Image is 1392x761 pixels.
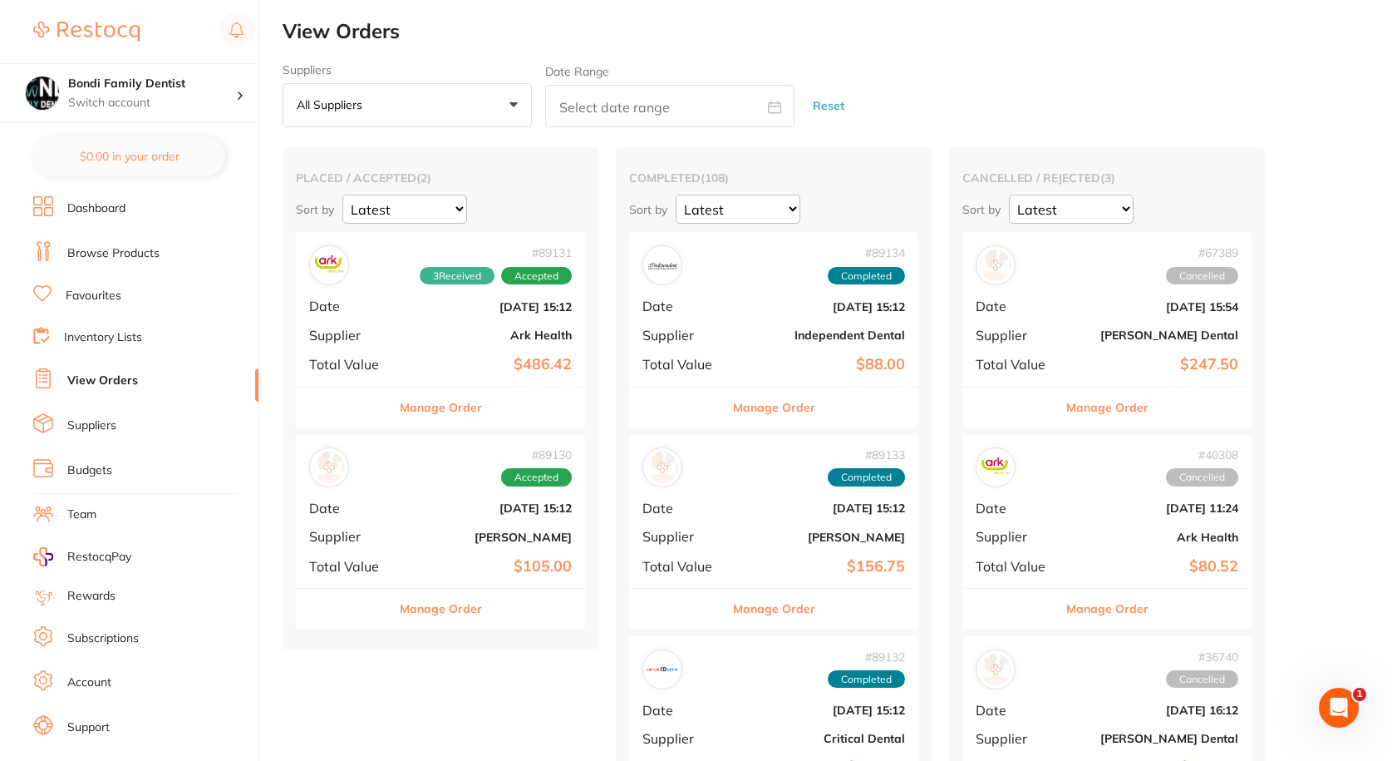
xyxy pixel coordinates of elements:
button: All suppliers [283,83,532,128]
span: Supplier [309,529,392,544]
div: Ark Health#891313ReceivedAcceptedDate[DATE] 15:12SupplierArk HealthTotal Value$486.42Manage Order [296,232,585,427]
div: Henry Schein Halas#89130AcceptedDate[DATE] 15:12Supplier[PERSON_NAME]Total Value$105.00Manage Order [296,434,585,630]
button: Manage Order [733,388,815,427]
a: Support [67,719,110,736]
span: # 89132 [828,650,905,664]
span: Total Value [642,559,726,574]
h2: completed ( 108 ) [629,170,918,185]
span: Date [976,501,1059,516]
b: Critical Dental [739,732,905,745]
b: $88.00 [739,356,905,373]
span: Completed [828,468,905,487]
button: Manage Order [400,589,482,629]
img: Ark Health [980,452,1011,483]
p: Sort by [629,202,667,217]
b: Ark Health [406,329,572,342]
span: RestocqPay [67,549,131,566]
button: Manage Order [1066,388,1149,427]
a: View Orders [67,373,138,389]
span: Cancelled [1166,468,1238,487]
span: # 36740 [1166,650,1238,664]
span: Completed [828,267,905,285]
label: Suppliers [283,63,532,77]
button: Manage Order [1066,589,1149,629]
span: Date [642,703,726,718]
a: Team [67,507,96,523]
span: Total Value [976,559,1059,574]
a: Account [67,675,111,691]
span: Supplier [976,529,1059,544]
img: Restocq Logo [33,22,140,42]
span: Date [309,299,392,314]
h2: placed / accepted ( 2 ) [296,170,585,185]
img: Adam Dental [647,452,678,483]
a: Inventory Lists [64,329,142,346]
span: # 89130 [501,448,572,462]
span: Completed [828,670,905,689]
button: Reset [808,84,849,128]
b: [DATE] 15:12 [739,704,905,717]
b: [PERSON_NAME] [406,531,572,544]
span: Supplier [642,529,726,544]
span: Supplier [976,731,1059,746]
span: Total Value [642,357,726,372]
button: Manage Order [733,589,815,629]
h2: View Orders [283,20,1392,43]
b: [DATE] 15:12 [739,502,905,515]
span: Date [976,299,1059,314]
a: Budgets [67,462,112,479]
b: [DATE] 15:12 [739,300,905,314]
a: Subscriptions [67,630,139,647]
img: Independent Dental [647,250,678,281]
label: Date Range [545,65,609,78]
span: Total Value [976,357,1059,372]
span: Accepted [501,267,572,285]
h2: cancelled / rejected ( 3 ) [962,170,1252,185]
b: [DATE] 15:54 [1072,300,1238,314]
b: $486.42 [406,356,572,373]
input: Select date range [545,85,794,127]
b: [DATE] 11:24 [1072,502,1238,515]
span: # 89133 [828,448,905,462]
span: # 89134 [828,246,905,259]
a: Suppliers [67,418,116,434]
span: # 67389 [1166,246,1238,259]
b: [DATE] 15:12 [406,502,572,515]
a: RestocqPay [33,547,131,566]
p: Switch account [68,95,236,111]
span: Supplier [976,328,1059,343]
span: Supplier [309,328,392,343]
a: Browse Products [67,245,160,262]
a: Favourites [66,288,121,304]
a: Restocq Logo [33,12,140,51]
p: All suppliers [297,97,369,112]
b: $156.75 [739,558,905,576]
span: Cancelled [1166,267,1238,285]
img: Henry Schein Halas [313,452,345,483]
span: # 89131 [420,246,572,259]
span: Date [642,501,726,516]
img: Bondi Family Dentist [26,77,59,110]
a: Dashboard [67,200,125,217]
b: Ark Health [1072,531,1238,544]
p: Sort by [962,202,1001,217]
span: Cancelled [1166,670,1238,689]
b: $80.52 [1072,558,1238,576]
b: [DATE] 16:12 [1072,704,1238,717]
span: Total Value [309,357,392,372]
span: 1 [1353,688,1366,701]
b: $247.50 [1072,356,1238,373]
b: $105.00 [406,558,572,576]
img: Ark Health [313,250,345,281]
span: # 40308 [1166,448,1238,462]
iframe: Intercom live chat [1319,688,1359,728]
button: $0.00 in your order [33,136,225,176]
span: Date [309,501,392,516]
span: Supplier [642,328,726,343]
span: Total Value [309,559,392,574]
button: Manage Order [400,388,482,427]
b: [PERSON_NAME] [739,531,905,544]
span: Date [976,703,1059,718]
b: [PERSON_NAME] Dental [1072,732,1238,745]
b: Independent Dental [739,329,905,342]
